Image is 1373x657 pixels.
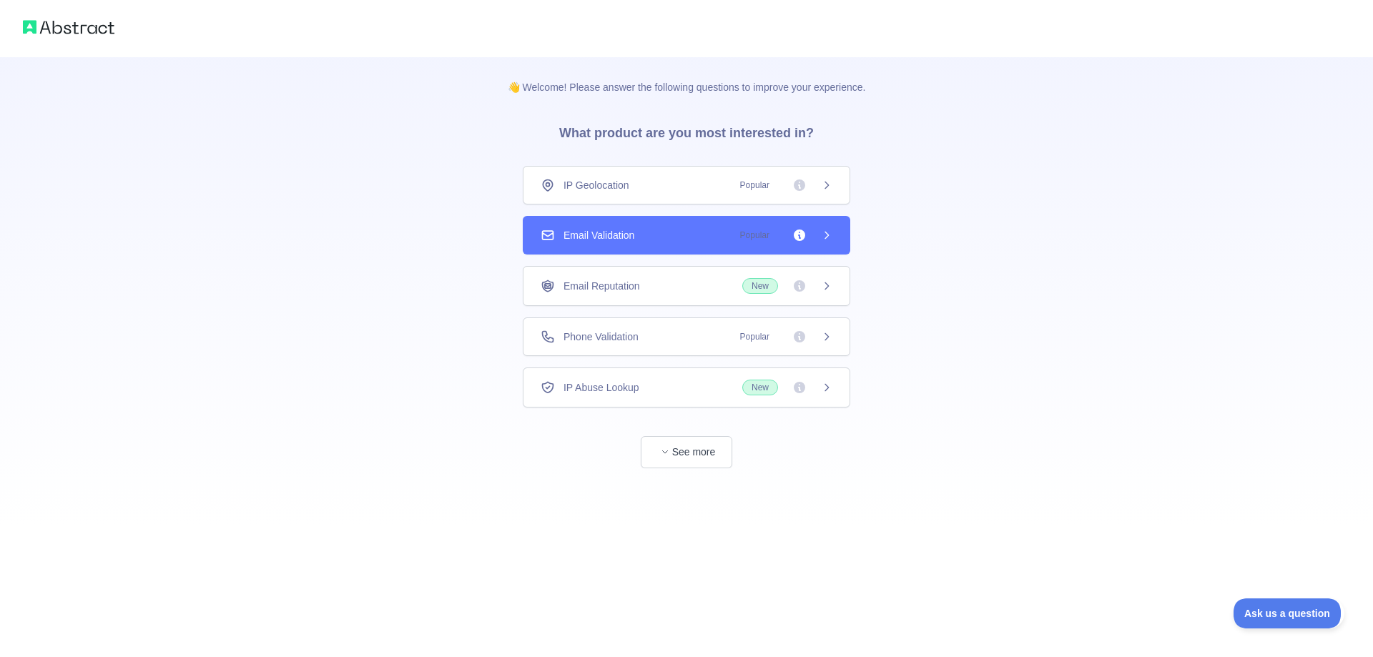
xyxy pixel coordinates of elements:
[641,436,732,468] button: See more
[742,278,778,294] span: New
[732,178,778,192] span: Popular
[732,330,778,344] span: Popular
[1234,598,1344,628] iframe: Toggle Customer Support
[732,228,778,242] span: Popular
[564,228,634,242] span: Email Validation
[564,279,640,293] span: Email Reputation
[742,380,778,395] span: New
[536,94,837,166] h3: What product are you most interested in?
[564,330,639,344] span: Phone Validation
[564,380,639,395] span: IP Abuse Lookup
[485,57,889,94] p: 👋 Welcome! Please answer the following questions to improve your experience.
[23,17,114,37] img: Abstract logo
[564,178,629,192] span: IP Geolocation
